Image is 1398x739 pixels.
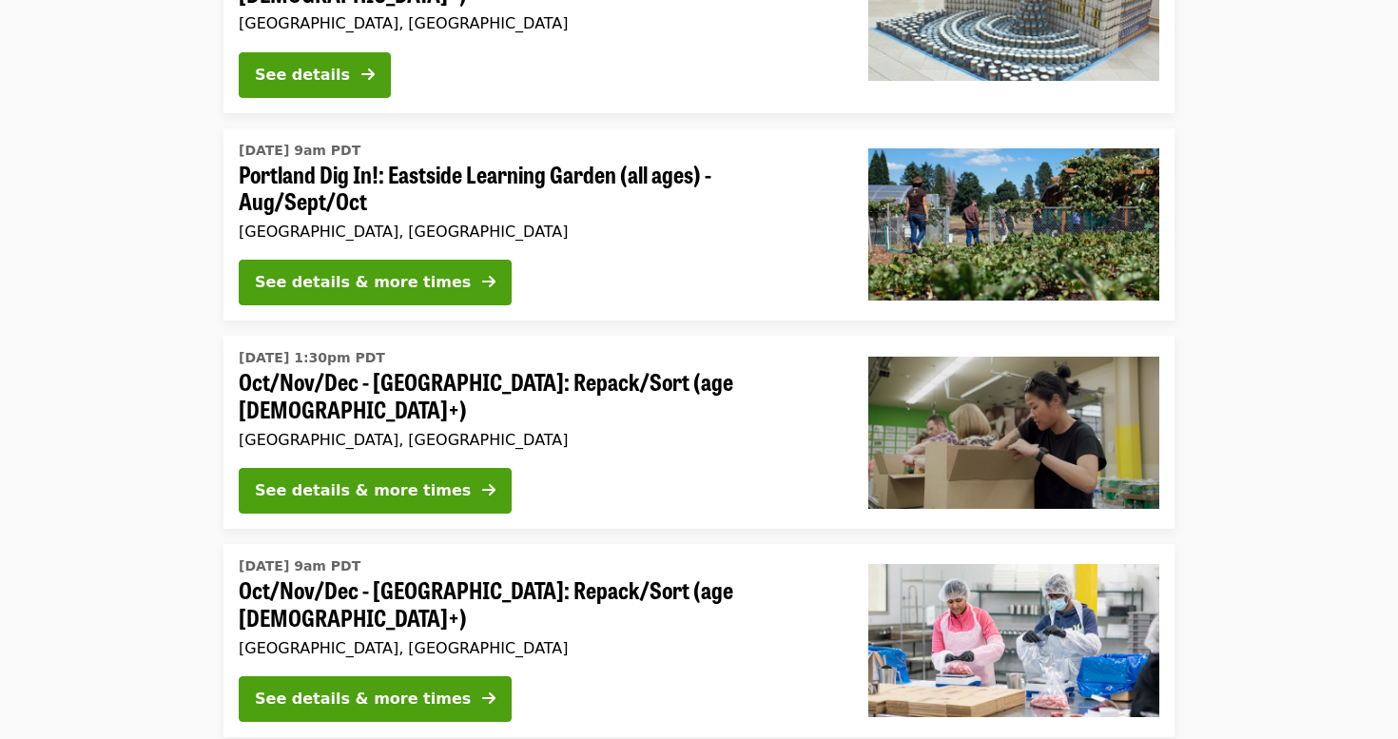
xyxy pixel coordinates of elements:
[239,676,512,722] button: See details & more times
[223,544,1175,737] a: See details for "Oct/Nov/Dec - Beaverton: Repack/Sort (age 10+)"
[239,52,391,98] button: See details
[361,66,375,84] i: arrow-right icon
[482,690,495,708] i: arrow-right icon
[239,260,512,305] button: See details & more times
[482,481,495,499] i: arrow-right icon
[255,64,350,87] div: See details
[255,688,471,710] div: See details & more times
[239,141,360,161] time: [DATE] 9am PDT
[239,223,838,241] div: [GEOGRAPHIC_DATA], [GEOGRAPHIC_DATA]
[239,14,838,32] div: [GEOGRAPHIC_DATA], [GEOGRAPHIC_DATA]
[239,468,512,514] button: See details & more times
[223,336,1175,529] a: See details for "Oct/Nov/Dec - Portland: Repack/Sort (age 8+)"
[868,564,1159,716] img: Oct/Nov/Dec - Beaverton: Repack/Sort (age 10+) organized by Oregon Food Bank
[239,348,385,368] time: [DATE] 1:30pm PDT
[255,479,471,502] div: See details & more times
[239,576,838,632] span: Oct/Nov/Dec - [GEOGRAPHIC_DATA]: Repack/Sort (age [DEMOGRAPHIC_DATA]+)
[239,639,838,657] div: [GEOGRAPHIC_DATA], [GEOGRAPHIC_DATA]
[868,357,1159,509] img: Oct/Nov/Dec - Portland: Repack/Sort (age 8+) organized by Oregon Food Bank
[255,271,471,294] div: See details & more times
[223,128,1175,321] a: See details for "Portland Dig In!: Eastside Learning Garden (all ages) - Aug/Sept/Oct"
[239,161,838,216] span: Portland Dig In!: Eastside Learning Garden (all ages) - Aug/Sept/Oct
[239,368,838,423] span: Oct/Nov/Dec - [GEOGRAPHIC_DATA]: Repack/Sort (age [DEMOGRAPHIC_DATA]+)
[868,148,1159,301] img: Portland Dig In!: Eastside Learning Garden (all ages) - Aug/Sept/Oct organized by Oregon Food Bank
[239,556,360,576] time: [DATE] 9am PDT
[482,273,495,291] i: arrow-right icon
[239,431,838,449] div: [GEOGRAPHIC_DATA], [GEOGRAPHIC_DATA]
